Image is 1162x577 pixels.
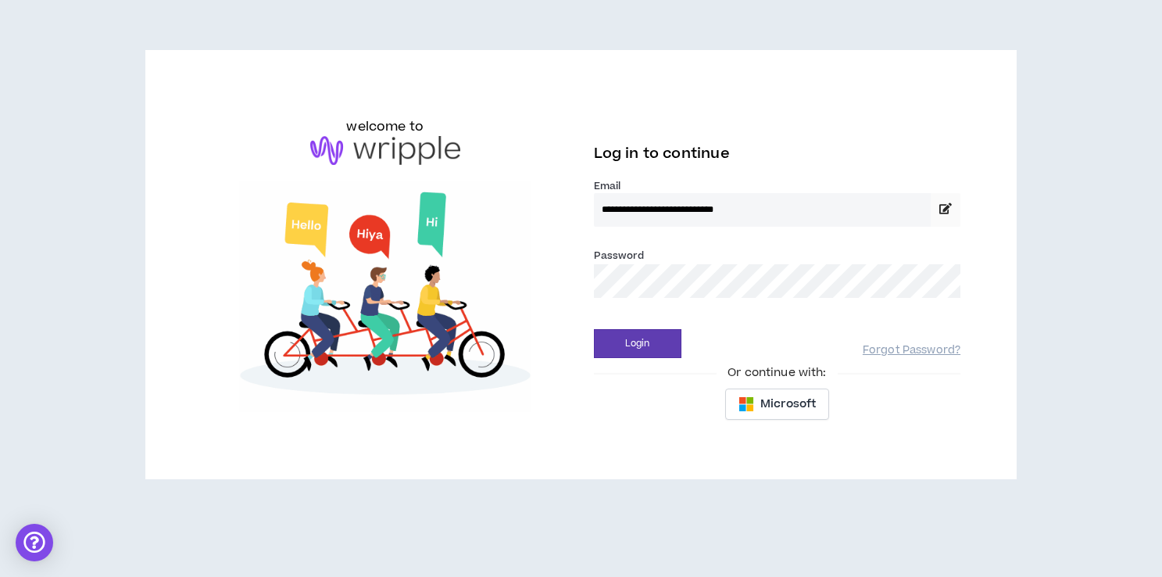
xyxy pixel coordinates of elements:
[346,117,424,136] h6: welcome to
[863,343,960,358] a: Forgot Password?
[717,364,837,382] span: Or continue with:
[725,389,829,420] button: Microsoft
[594,179,961,193] label: Email
[202,181,569,412] img: Welcome to Wripple
[16,524,53,561] div: Open Intercom Messenger
[760,396,816,413] span: Microsoft
[594,144,730,163] span: Log in to continue
[310,136,460,166] img: logo-brand.png
[594,329,681,358] button: Login
[594,249,645,263] label: Password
